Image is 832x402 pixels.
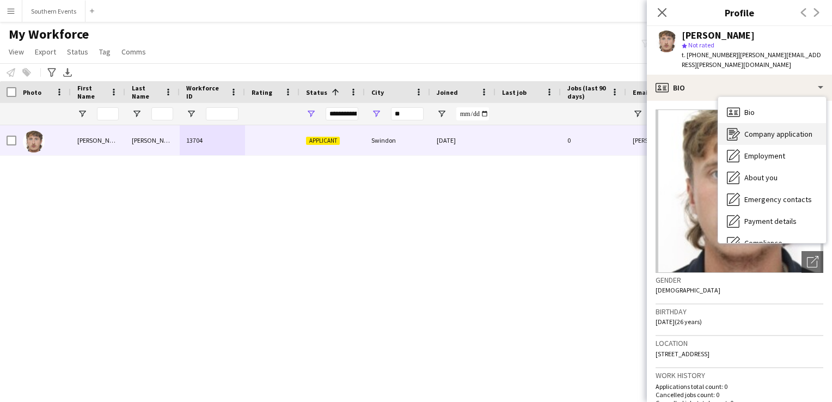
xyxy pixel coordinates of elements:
span: My Workforce [9,26,89,42]
button: Open Filter Menu [186,109,196,119]
span: Last Name [132,84,160,100]
div: [PERSON_NAME] [682,31,755,40]
input: Last Name Filter Input [151,107,173,120]
span: Employment [744,151,785,161]
button: Southern Events [22,1,85,22]
span: Comms [121,47,146,57]
div: [PERSON_NAME] [71,125,125,155]
span: About you [744,173,778,182]
input: First Name Filter Input [97,107,119,120]
a: Tag [95,45,115,59]
span: Workforce ID [186,84,225,100]
div: Compliance [718,232,826,254]
app-action-btn: Export XLSX [61,66,74,79]
span: [STREET_ADDRESS] [656,350,709,358]
span: View [9,47,24,57]
span: Bio [744,107,755,117]
span: Payment details [744,216,797,226]
span: Rating [252,88,272,96]
button: Open Filter Menu [633,109,643,119]
div: Payment details [718,210,826,232]
span: Not rated [688,41,714,49]
h3: Profile [647,5,832,20]
div: [PERSON_NAME] [125,125,180,155]
a: Status [63,45,93,59]
button: Open Filter Menu [77,109,87,119]
span: City [371,88,384,96]
div: Bio [718,101,826,123]
span: [DATE] (26 years) [656,318,702,326]
div: 0 [561,125,626,155]
span: Status [67,47,88,57]
h3: Work history [656,370,823,380]
h3: Birthday [656,307,823,316]
app-action-btn: Advanced filters [45,66,58,79]
span: t. [PHONE_NUMBER] [682,51,738,59]
span: Jobs (last 90 days) [567,84,607,100]
input: Workforce ID Filter Input [206,107,238,120]
p: Cancelled jobs count: 0 [656,391,823,399]
a: Comms [117,45,150,59]
div: 13704 [180,125,245,155]
img: Sam Robbins [23,131,45,153]
button: Open Filter Menu [306,109,316,119]
span: Status [306,88,327,96]
span: | [PERSON_NAME][EMAIL_ADDRESS][PERSON_NAME][DOMAIN_NAME] [682,51,821,69]
span: Emergency contacts [744,194,812,204]
button: Open Filter Menu [371,109,381,119]
div: Company application [718,123,826,145]
div: Emergency contacts [718,188,826,210]
button: Open Filter Menu [132,109,142,119]
span: First Name [77,84,106,100]
div: Open photos pop-in [802,251,823,273]
span: Export [35,47,56,57]
span: Last job [502,88,527,96]
span: Joined [437,88,458,96]
span: Applicant [306,137,340,145]
p: Applications total count: 0 [656,382,823,391]
span: Compliance [744,238,782,248]
span: Photo [23,88,41,96]
h3: Gender [656,275,823,285]
span: Company application [744,129,812,139]
div: Employment [718,145,826,167]
img: Crew avatar or photo [656,109,823,273]
span: Email [633,88,650,96]
div: [DATE] [430,125,495,155]
div: About you [718,167,826,188]
div: Bio [647,75,832,101]
span: Tag [99,47,111,57]
a: View [4,45,28,59]
span: [DEMOGRAPHIC_DATA] [656,286,720,294]
div: Swindon [365,125,430,155]
button: Open Filter Menu [437,109,446,119]
h3: Location [656,338,823,348]
input: City Filter Input [391,107,424,120]
a: Export [30,45,60,59]
input: Joined Filter Input [456,107,489,120]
